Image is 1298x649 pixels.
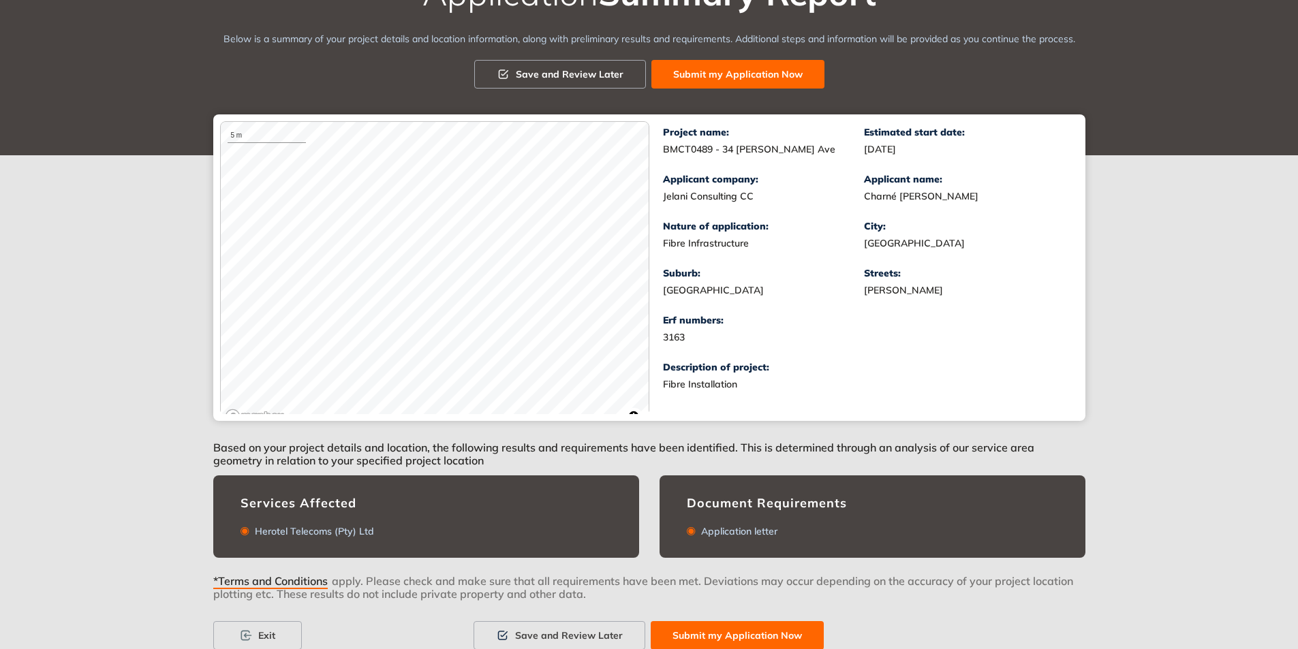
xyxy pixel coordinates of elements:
div: [GEOGRAPHIC_DATA] [864,238,1065,249]
div: Streets: [864,268,1065,279]
a: Mapbox logo [225,409,285,424]
div: Document Requirements [687,496,1058,511]
div: Description of project: [663,362,1065,373]
div: Applicant name: [864,174,1065,185]
div: [DATE] [864,144,1065,155]
div: Fibre Installation [663,379,1004,390]
span: Save and Review Later [516,67,623,82]
span: Submit my Application Now [673,628,802,643]
div: City: [864,221,1065,232]
canvas: Map [221,122,649,428]
div: apply. Please check and make sure that all requirements have been met. Deviations may occur depen... [213,574,1085,621]
div: Erf numbers: [663,315,864,326]
div: Suburb: [663,268,864,279]
span: Toggle attribution [630,409,638,424]
button: *Terms and Conditions [213,574,332,584]
div: Project name: [663,127,864,138]
div: Nature of application: [663,221,864,232]
div: Estimated start date: [864,127,1065,138]
div: 3163 [663,332,864,343]
div: Charné [PERSON_NAME] [864,191,1065,202]
div: Based on your project details and location, the following results and requirements have been iden... [213,421,1085,475]
div: [GEOGRAPHIC_DATA] [663,285,864,296]
span: *Terms and Conditions [213,575,328,589]
div: BMCT0489 - 34 [PERSON_NAME] Ave [663,144,864,155]
div: Below is a summary of your project details and location information, along with preliminary resul... [213,32,1085,46]
div: Jelani Consulting CC [663,191,864,202]
button: Submit my Application Now [651,60,824,89]
span: Exit [258,628,275,643]
div: Fibre Infrastructure [663,238,864,249]
span: Submit my Application Now [673,67,803,82]
div: Services Affected [241,496,612,511]
div: Application letter [696,526,777,537]
span: Save and Review Later [515,628,623,643]
button: Save and Review Later [474,60,646,89]
div: 5 m [228,129,307,143]
div: Applicant company: [663,174,864,185]
div: Herotel Telecoms (Pty) Ltd [249,526,374,537]
div: [PERSON_NAME] [864,285,1065,296]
